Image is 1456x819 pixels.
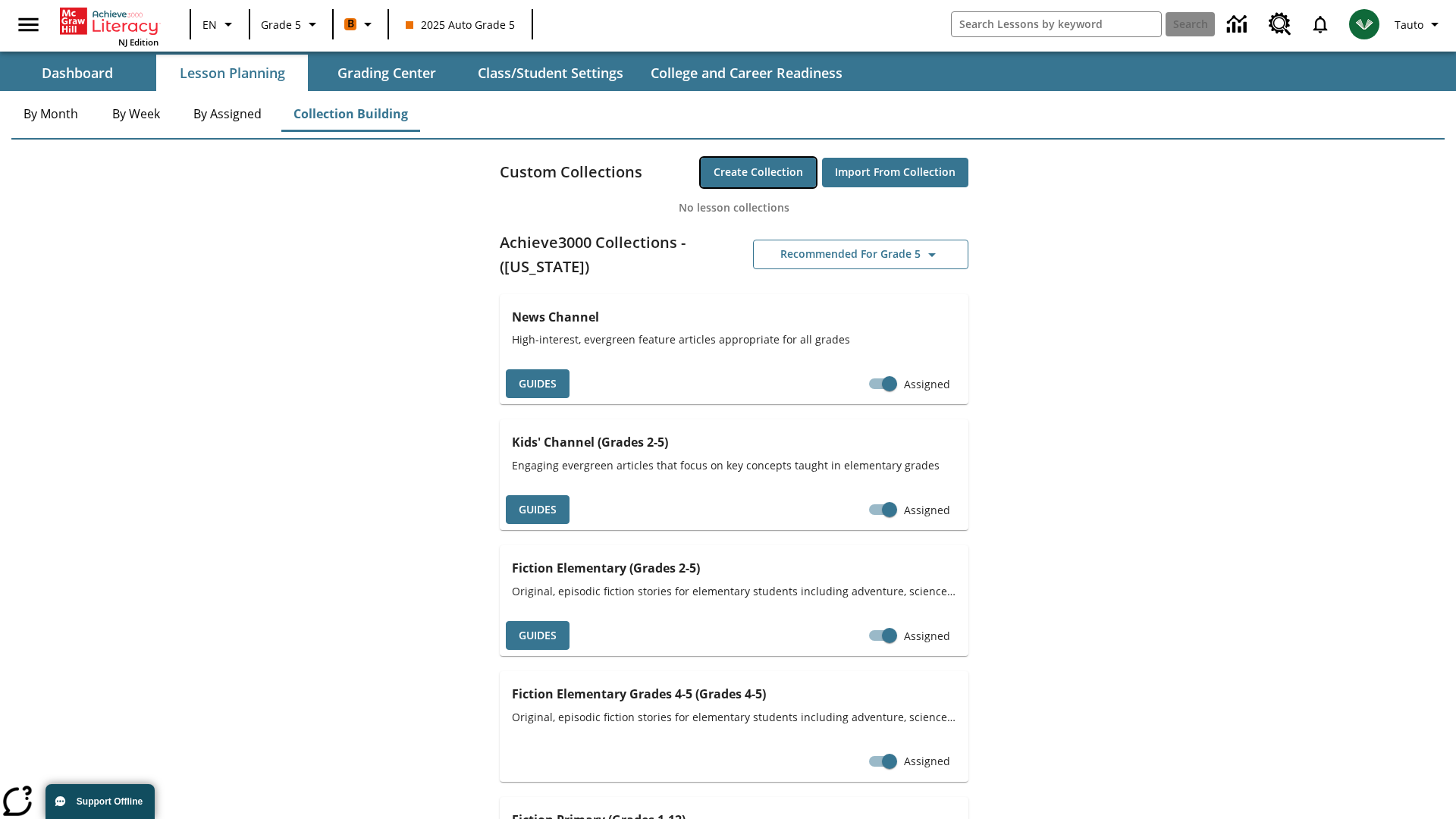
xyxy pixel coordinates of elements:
[904,753,950,769] span: Assigned
[60,5,158,48] div: Home
[6,2,51,47] button: Open side menu
[512,709,956,725] span: Original, episodic fiction stories for elementary students including adventure, science fiction, ...
[1301,5,1340,44] a: Notifications
[347,14,354,33] span: B
[512,331,956,347] span: High-interest, evergreen feature articles appropriate for all grades
[506,369,570,399] button: Guides
[904,628,950,644] span: Assigned
[904,502,950,518] span: Assigned
[506,621,570,651] button: Guides
[196,11,244,38] button: Language: EN, Select a language
[512,583,956,599] span: Original, episodic fiction stories for elementary students including adventure, science fiction, ...
[156,55,308,91] button: Lesson Planning
[639,55,855,91] button: College and Career Readiness
[753,240,968,269] button: Recommended for Grade 5
[255,11,328,38] button: Grade: Grade 5, Select a grade
[512,431,956,453] h3: Kids' Channel (Grades 2-5)
[98,96,174,132] button: By Week
[512,683,956,704] h3: Fiction Elementary Grades 4-5 (Grades 4-5)
[512,306,956,328] h3: News Channel
[952,12,1161,36] input: search field
[77,796,143,807] span: Support Offline
[1389,11,1450,38] button: Profile/Settings
[118,36,158,48] span: NJ Edition
[822,158,968,187] button: Import from Collection
[1395,17,1423,33] span: Tauto
[904,376,950,392] span: Assigned
[500,199,968,215] p: No lesson collections
[500,231,734,279] h2: Achieve3000 Collections - ([US_STATE])
[406,17,515,33] span: 2025 Auto Grade 5
[281,96,420,132] button: Collection Building
[500,160,642,184] h2: Custom Collections
[45,784,155,819] button: Support Offline
[466,55,635,91] button: Class/Student Settings
[311,55,463,91] button: Grading Center
[1260,4,1301,45] a: Resource Center, Will open in new tab
[181,96,274,132] button: By Assigned
[1218,4,1260,45] a: Data Center
[261,17,301,33] span: Grade 5
[1349,9,1379,39] img: avatar image
[338,11,383,38] button: Boost Class color is orange. Change class color
[11,96,90,132] button: By Month
[506,495,570,525] button: Guides
[60,6,158,36] a: Home
[512,457,956,473] span: Engaging evergreen articles that focus on key concepts taught in elementary grades
[202,17,217,33] span: EN
[2,55,153,91] button: Dashboard
[701,158,816,187] button: Create Collection
[1340,5,1389,44] button: Select a new avatar
[512,557,956,579] h3: Fiction Elementary (Grades 2-5)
